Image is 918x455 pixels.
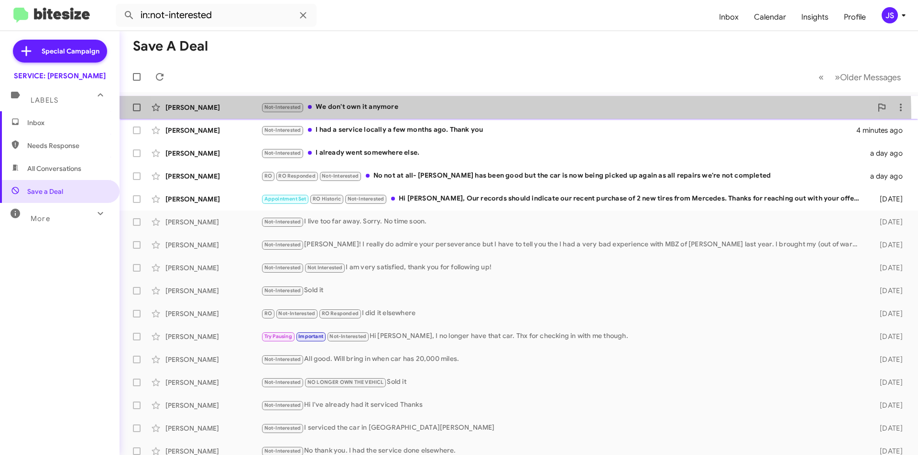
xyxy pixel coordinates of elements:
div: [DATE] [864,286,910,296]
div: Hi I've already had it serviced Thanks [261,400,864,411]
div: I live too far away. Sorry. No time soon. [261,216,864,227]
div: [PERSON_NAME]! I really do admire your perseverance but I have to tell you the I had a very bad e... [261,239,864,250]
span: Not-Interested [329,333,366,339]
span: Not-Interested [264,150,301,156]
span: Special Campaign [42,46,99,56]
div: [DATE] [864,194,910,204]
div: [DATE] [864,309,910,318]
div: [PERSON_NAME] [165,148,261,158]
div: [PERSON_NAME] [165,309,261,318]
div: [PERSON_NAME] [165,103,261,112]
div: Hi [PERSON_NAME], Our records should indicate our recent purchase of 2 new tires from Mercedes. T... [261,193,864,204]
span: RO [264,310,272,317]
span: Labels [31,96,58,105]
span: Not-Interested [264,402,301,408]
div: I did it elsewhere [261,308,864,319]
span: » [835,71,840,83]
div: JS [882,7,898,23]
span: Appointment Set [264,196,306,202]
div: [PERSON_NAME] [165,332,261,341]
span: Not-Interested [264,287,301,294]
div: [DATE] [864,355,910,364]
a: Inbox [711,3,746,31]
div: I already went somewhere else. [261,148,864,159]
div: [PERSON_NAME] [165,263,261,273]
a: Insights [794,3,836,31]
div: Sold it [261,285,864,296]
div: I had a service locally a few months ago. Thank you [261,125,856,136]
div: [DATE] [864,401,910,410]
input: Search [116,4,317,27]
div: [DATE] [864,217,910,227]
div: [PERSON_NAME] [165,355,261,364]
div: a day ago [864,171,910,181]
div: No not at all- [PERSON_NAME] has been good but the car is now being picked up again as all repair... [261,170,864,181]
span: RO Responded [322,310,359,317]
div: SERVICE: [PERSON_NAME] [14,71,106,81]
span: All Conversations [27,164,81,173]
span: RO Historic [313,196,341,202]
div: a day ago [864,148,910,158]
span: Not-Interested [264,265,301,271]
button: JS [874,7,907,23]
span: Inbox [27,118,109,127]
span: RO Responded [278,173,315,179]
div: [PERSON_NAME] [165,378,261,387]
div: [DATE] [864,240,910,250]
div: [DATE] [864,423,910,433]
a: Profile [836,3,874,31]
span: Not Interested [307,265,343,271]
div: [DATE] [864,378,910,387]
span: Not-Interested [322,173,359,179]
span: Not-Interested [264,219,301,225]
span: NO LONGER OWN THE VEHICL [307,379,384,385]
span: Not-Interested [348,196,384,202]
span: Not-Interested [264,104,301,110]
span: Not-Interested [264,379,301,385]
div: I serviced the car in [GEOGRAPHIC_DATA][PERSON_NAME] [261,423,864,434]
div: [PERSON_NAME] [165,240,261,250]
span: Not-Interested [264,425,301,431]
div: [PERSON_NAME] [165,126,261,135]
h1: Save a Deal [133,39,208,54]
span: RO [264,173,272,179]
div: [PERSON_NAME] [165,286,261,296]
div: [DATE] [864,332,910,341]
div: [PERSON_NAME] [165,423,261,433]
a: Special Campaign [13,40,107,63]
div: [PERSON_NAME] [165,217,261,227]
div: [PERSON_NAME] [165,401,261,410]
div: [DATE] [864,263,910,273]
div: [PERSON_NAME] [165,171,261,181]
span: Try Pausing [264,333,292,339]
span: Needs Response [27,141,109,150]
div: All good. Will bring in when car has 20,000 miles. [261,354,864,365]
span: Not-Interested [264,448,301,454]
span: « [819,71,824,83]
div: [PERSON_NAME] [165,194,261,204]
nav: Page navigation example [813,67,907,87]
div: I am very satisfied, thank you for following up! [261,262,864,273]
span: Not-Interested [264,127,301,133]
button: Previous [813,67,830,87]
span: Not-Interested [264,356,301,362]
div: Sold it [261,377,864,388]
button: Next [829,67,907,87]
span: Not-Interested [264,242,301,248]
span: Important [298,333,323,339]
span: Older Messages [840,72,901,83]
a: Calendar [746,3,794,31]
span: Not-Interested [278,310,315,317]
div: Hi [PERSON_NAME], I no longer have that car. Thx for checking in with me though. [261,331,864,342]
span: More [31,214,50,223]
div: We don't own it anymore [261,102,872,113]
span: Save a Deal [27,187,63,196]
div: 4 minutes ago [856,126,910,135]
